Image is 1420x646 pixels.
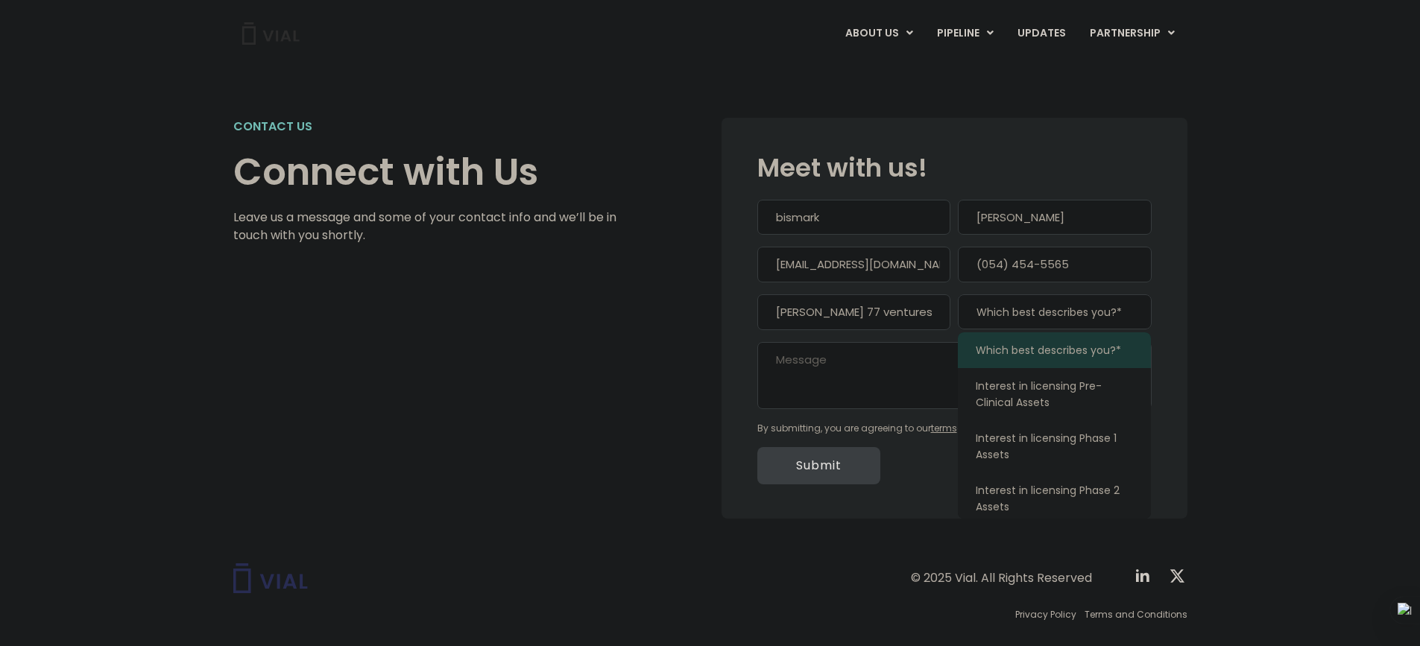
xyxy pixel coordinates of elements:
p: Leave us a message and some of your contact info and we’ll be in touch with you shortly. [233,209,617,244]
input: First name* [757,200,950,235]
li: Interest in licensing Phase 2 Assets [958,472,1151,525]
h2: Contact us [233,118,617,136]
img: Vial Logo [241,22,300,45]
input: Work email* [757,247,950,282]
input: Phone [958,247,1151,282]
span: Which best describes you?* [958,294,1151,329]
a: PIPELINEMenu Toggle [925,21,1005,46]
a: Privacy Policy [1015,608,1076,621]
input: Last name* [958,200,1151,235]
li: Which best describes you?* [958,332,1151,368]
input: Company* [757,294,950,330]
a: terms [931,422,957,434]
a: Terms and Conditions [1085,608,1187,621]
li: Interest in licensing Phase 1 Assets [958,420,1151,472]
input: Submit [757,447,880,484]
a: ABOUT USMenu Toggle [833,21,924,46]
div: © 2025 Vial. All Rights Reserved [911,570,1092,586]
div: By submitting, you are agreeing to our and [757,422,1152,435]
h2: Meet with us! [757,153,1152,182]
img: Vial logo wih "Vial" spelled out [233,563,308,593]
li: Interest in licensing Pre-Clinical Assets [958,368,1151,420]
h1: Connect with Us [233,151,617,194]
a: UPDATES [1006,21,1077,46]
a: PARTNERSHIPMenu Toggle [1078,21,1187,46]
